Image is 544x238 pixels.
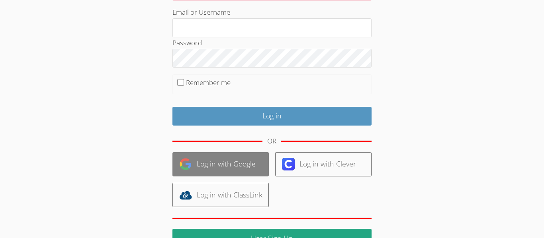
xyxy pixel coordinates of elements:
[267,135,276,147] div: OR
[186,78,231,87] label: Remember me
[275,152,372,176] a: Log in with Clever
[172,8,230,17] label: Email or Username
[179,158,192,170] img: google-logo-50288ca7cdecda66e5e0955fdab243c47b7ad437acaf1139b6f446037453330a.svg
[172,107,372,126] input: Log in
[172,38,202,47] label: Password
[282,158,295,170] img: clever-logo-6eab21bc6e7a338710f1a6ff85c0baf02591cd810cc4098c63d3a4b26e2feb20.svg
[172,152,269,176] a: Log in with Google
[172,183,269,207] a: Log in with ClassLink
[179,189,192,201] img: classlink-logo-d6bb404cc1216ec64c9a2012d9dc4662098be43eaf13dc465df04b49fa7ab582.svg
